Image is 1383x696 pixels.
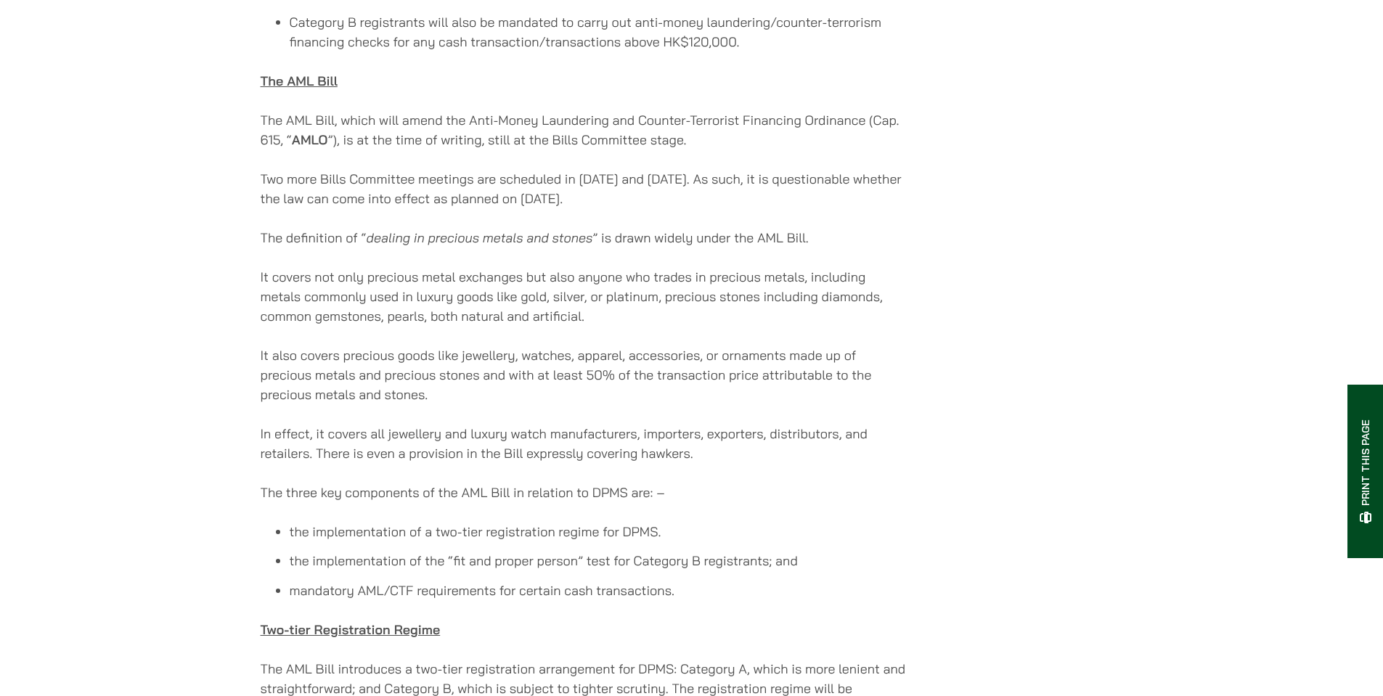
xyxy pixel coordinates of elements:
[261,110,907,150] p: The AML Bill, which will amend the Anti-Money Laundering and Counter-Terrorist Financing Ordinanc...
[290,12,907,52] li: Category B registrants will also be mandated to carry out anti-money laundering/counter-terrorism...
[290,581,907,600] li: mandatory AML/CTF requirements for certain cash transactions.
[261,483,907,502] p: The three key components of the AML Bill in relation to DPMS are: –
[261,73,338,89] u: The AML Bill
[367,229,593,246] em: dealing in precious metals and stones
[261,267,907,326] p: It covers not only precious metal exchanges but also anyone who trades in precious metals, includ...
[261,621,441,638] u: Two-tier Registration Regime
[290,551,907,570] li: the implementation of the “fit and proper person” test for Category B registrants; and
[290,522,907,541] li: the implementation of a two-tier registration regime for DPMS.
[261,228,907,247] p: The definition of “ ” is drawn widely under the AML Bill.
[261,169,907,208] p: Two more Bills Committee meetings are scheduled in [DATE] and [DATE]. As such, it is questionable...
[261,345,907,404] p: It also covers precious goods like jewellery, watches, apparel, accessories, or ornaments made up...
[292,131,328,148] strong: AMLO
[261,424,907,463] p: In effect, it covers all jewellery and luxury watch manufacturers, importers, exporters, distribu...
